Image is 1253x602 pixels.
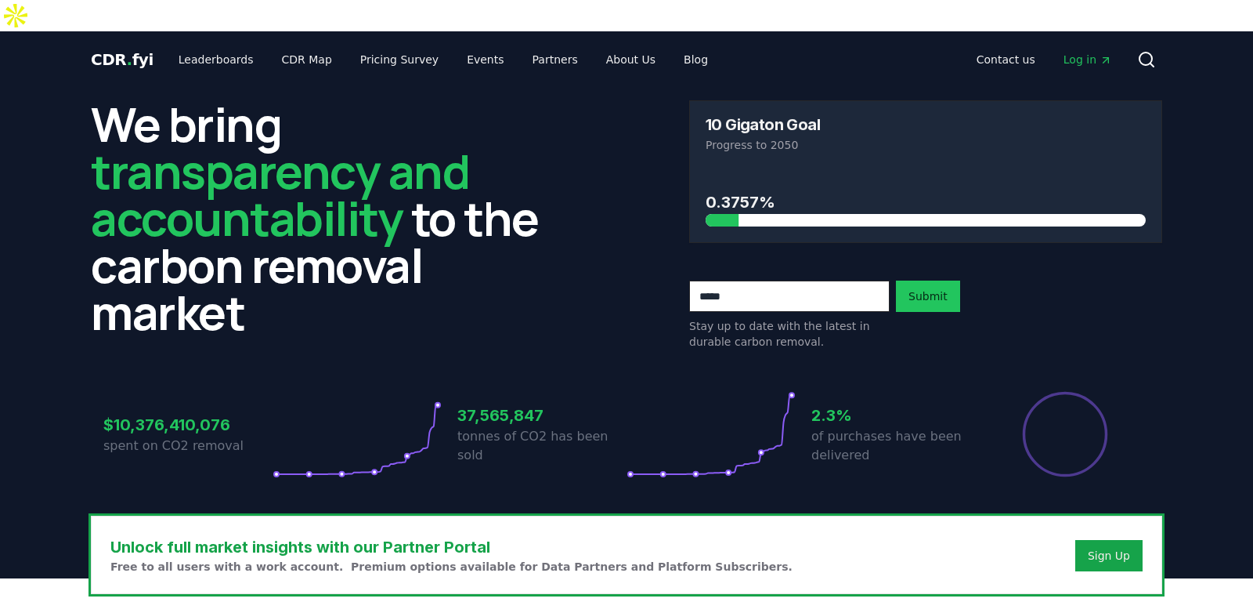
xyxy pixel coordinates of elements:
a: About Us [594,45,668,74]
a: Log in [1051,45,1125,74]
h3: 37,565,847 [457,404,626,427]
button: Submit [896,281,960,312]
a: Contact us [964,45,1048,74]
p: Free to all users with a work account. Premium options available for Data Partners and Platform S... [110,559,793,575]
nav: Main [166,45,720,74]
p: Stay up to date with the latest in durable carbon removal. [689,318,890,350]
span: Log in [1063,52,1112,67]
h3: $10,376,410,076 [103,413,273,437]
h3: Unlock full market insights with our Partner Portal [110,535,793,559]
a: Pricing Survey [348,45,451,74]
p: of purchases have been delivered [811,427,980,465]
h3: 10 Gigaton Goal [706,117,820,132]
a: Events [454,45,516,74]
a: Partners [520,45,590,74]
a: CDR Map [269,45,345,74]
a: Leaderboards [166,45,266,74]
p: spent on CO2 removal [103,437,273,455]
a: Sign Up [1088,548,1130,564]
a: CDR.fyi [91,49,153,71]
h3: 2.3% [811,404,980,427]
button: Sign Up [1075,540,1143,571]
h3: 0.3757% [706,190,1146,214]
span: transparency and accountability [91,139,469,250]
p: tonnes of CO2 has been sold [457,427,626,465]
nav: Main [964,45,1125,74]
span: CDR fyi [91,50,153,69]
p: Progress to 2050 [706,137,1146,153]
div: Percentage of sales delivered [1021,390,1109,478]
a: Blog [671,45,720,74]
span: . [127,50,132,69]
h2: We bring to the carbon removal market [91,100,564,335]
